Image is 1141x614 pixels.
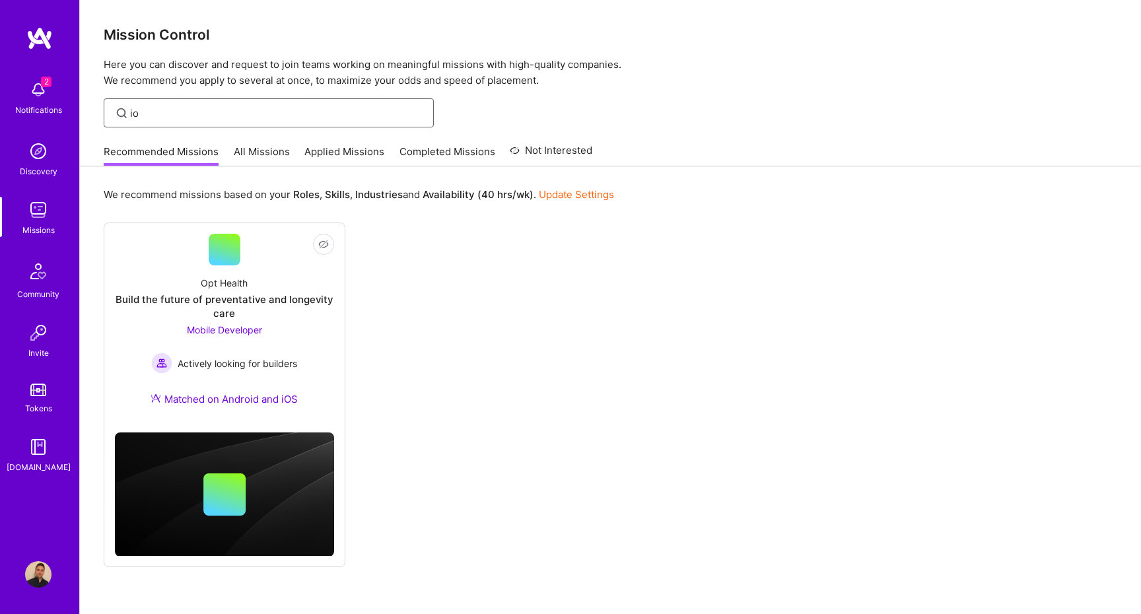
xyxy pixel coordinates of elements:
i: icon EyeClosed [318,239,329,250]
div: Tokens [25,401,52,415]
div: Opt Health [201,276,248,290]
div: Discovery [20,164,57,178]
span: Mobile Developer [187,324,262,335]
p: Here you can discover and request to join teams working on meaningful missions with high-quality ... [104,57,1117,88]
img: Community [22,256,54,287]
a: User Avatar [22,561,55,588]
img: User Avatar [25,561,52,588]
div: Notifications [15,103,62,117]
input: Find Mission... [130,106,424,120]
a: Update Settings [539,188,614,201]
div: Community [17,287,59,301]
img: guide book [25,434,52,460]
img: cover [115,432,334,557]
div: Missions [22,223,55,237]
img: Ateam Purple Icon [151,393,161,403]
img: Invite [25,320,52,346]
a: Opt HealthBuild the future of preventative and longevity careMobile Developer Actively looking fo... [115,234,334,422]
div: Matched on Android and iOS [151,392,298,406]
img: teamwork [25,197,52,223]
img: Actively looking for builders [151,353,172,374]
div: [DOMAIN_NAME] [7,460,71,474]
div: Build the future of preventative and longevity care [115,292,334,320]
i: icon SearchGrey [114,106,129,121]
b: Roles [293,188,320,201]
a: Completed Missions [399,145,495,166]
a: Not Interested [510,143,592,166]
b: Availability (40 hrs/wk) [423,188,534,201]
a: Recommended Missions [104,145,219,166]
img: bell [25,77,52,103]
img: tokens [30,384,46,396]
div: Invite [28,346,49,360]
p: We recommend missions based on your , , and . [104,188,614,201]
img: logo [26,26,53,50]
span: Actively looking for builders [178,357,297,370]
b: Skills [325,188,350,201]
span: 2 [41,77,52,87]
h3: Mission Control [104,26,1117,43]
b: Industries [355,188,403,201]
a: Applied Missions [304,145,384,166]
a: All Missions [234,145,290,166]
img: discovery [25,138,52,164]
